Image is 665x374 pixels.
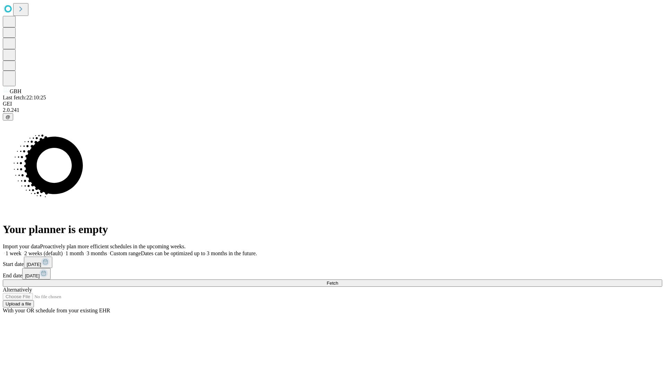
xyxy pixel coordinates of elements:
[27,262,41,267] span: [DATE]
[3,257,662,268] div: Start date
[10,88,21,94] span: GBH
[24,257,52,268] button: [DATE]
[6,114,10,119] span: @
[3,113,13,121] button: @
[3,243,40,249] span: Import your data
[3,287,32,293] span: Alternatively
[3,223,662,236] h1: Your planner is empty
[40,243,186,249] span: Proactively plan more efficient schedules in the upcoming weeks.
[3,101,662,107] div: GEI
[3,95,46,100] span: Last fetch: 22:10:25
[24,250,63,256] span: 2 weeks (default)
[25,273,39,278] span: [DATE]
[6,250,21,256] span: 1 week
[3,268,662,279] div: End date
[87,250,107,256] span: 3 months
[3,279,662,287] button: Fetch
[22,268,51,279] button: [DATE]
[327,280,338,286] span: Fetch
[65,250,84,256] span: 1 month
[110,250,141,256] span: Custom range
[3,308,110,313] span: With your OR schedule from your existing EHR
[3,300,34,308] button: Upload a file
[141,250,257,256] span: Dates can be optimized up to 3 months in the future.
[3,107,662,113] div: 2.0.241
